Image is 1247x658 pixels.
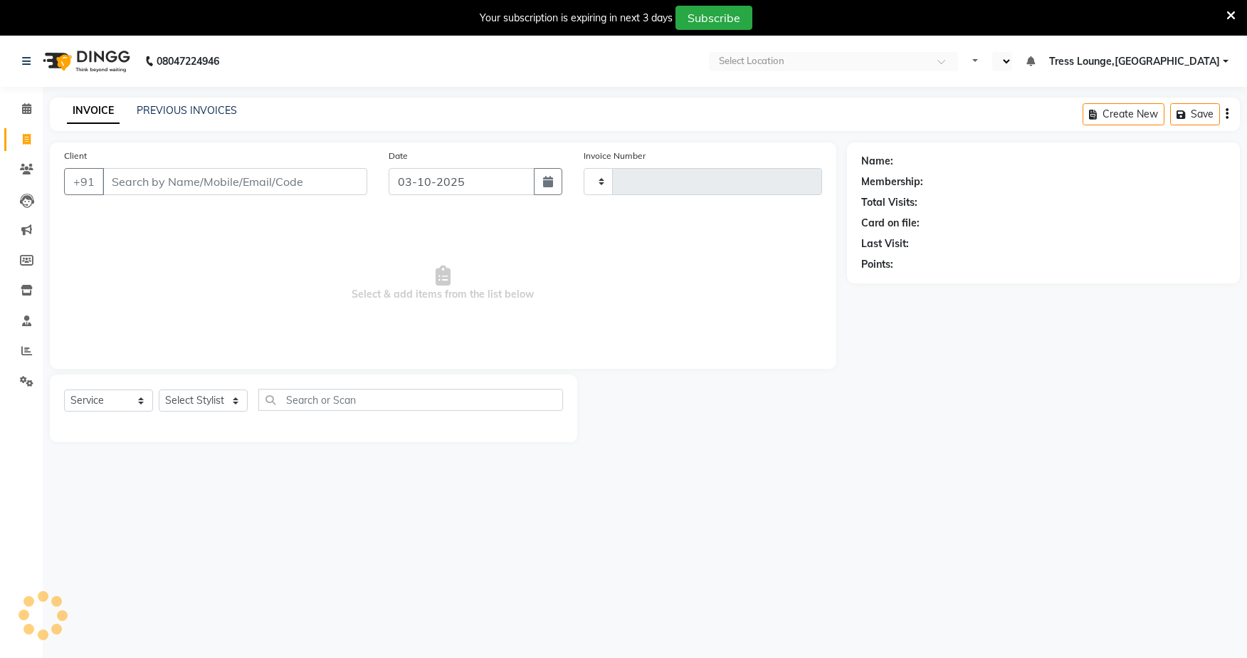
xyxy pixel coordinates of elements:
div: Your subscription is expiring in next 3 days [480,11,673,26]
div: Points: [861,257,893,272]
a: INVOICE [67,98,120,124]
div: Select Location [719,54,784,68]
label: Date [389,150,408,162]
input: Search or Scan [258,389,563,411]
input: Search by Name/Mobile/Email/Code [102,168,367,195]
div: Total Visits: [861,195,917,210]
div: Last Visit: [861,236,909,251]
button: Create New [1083,103,1164,125]
span: Select & add items from the list below [64,212,822,355]
button: Subscribe [675,6,752,30]
img: logo [36,41,134,81]
div: Name: [861,154,893,169]
span: Tress Lounge,[GEOGRAPHIC_DATA] [1049,54,1220,69]
label: Invoice Number [584,150,646,162]
label: Client [64,150,87,162]
button: Save [1170,103,1220,125]
a: PREVIOUS INVOICES [137,104,237,117]
div: Membership: [861,174,923,189]
b: 08047224946 [157,41,219,81]
button: +91 [64,168,104,195]
div: Card on file: [861,216,920,231]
